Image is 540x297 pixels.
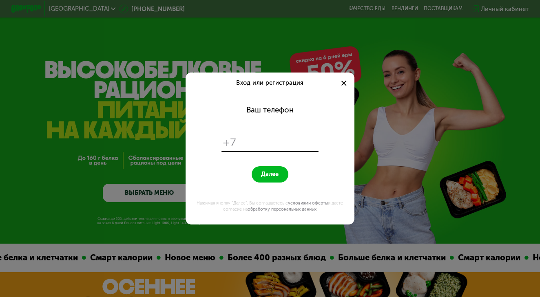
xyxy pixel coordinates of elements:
[190,200,350,212] div: Нажимая кнопку "Далее", Вы соглашаетесь с и даете согласие на
[236,79,303,86] span: Вход или регистрация
[246,106,294,114] div: Ваш телефон
[223,136,237,150] span: +7
[248,207,316,212] a: обработку персональных данных
[261,171,279,178] span: Далее
[288,200,328,206] a: условиями оферты
[252,166,289,183] button: Далее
